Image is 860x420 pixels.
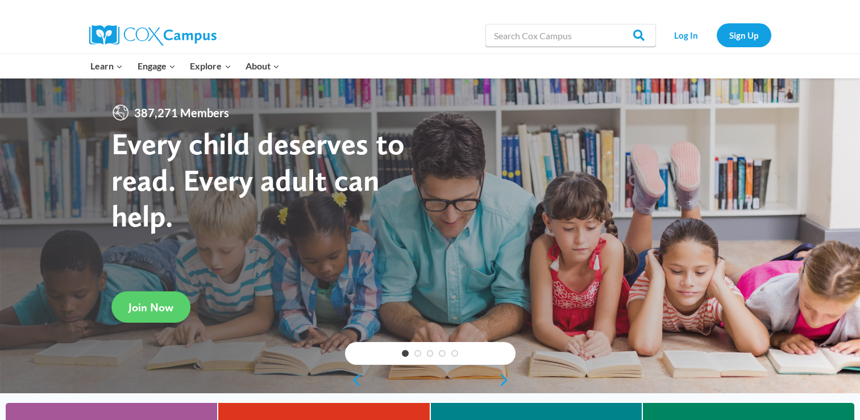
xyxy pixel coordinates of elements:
span: 387,271 Members [130,104,234,122]
nav: Secondary Navigation [662,23,771,47]
a: 4 [439,350,446,357]
span: Explore [190,59,231,73]
div: content slider buttons [345,369,516,392]
a: previous [345,373,362,387]
a: 2 [414,350,421,357]
span: About [246,59,280,73]
a: Sign Up [717,23,771,47]
nav: Primary Navigation [84,54,287,78]
strong: Every child deserves to read. Every adult can help. [111,125,405,234]
img: Cox Campus [89,25,217,46]
a: Join Now [111,291,190,323]
a: 3 [427,350,434,357]
a: 5 [451,350,458,357]
input: Search Cox Campus [485,24,656,47]
a: next [498,373,516,387]
a: 1 [402,350,409,357]
span: Learn [90,59,123,73]
span: Engage [138,59,176,73]
a: Log In [662,23,711,47]
span: Join Now [128,300,173,314]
